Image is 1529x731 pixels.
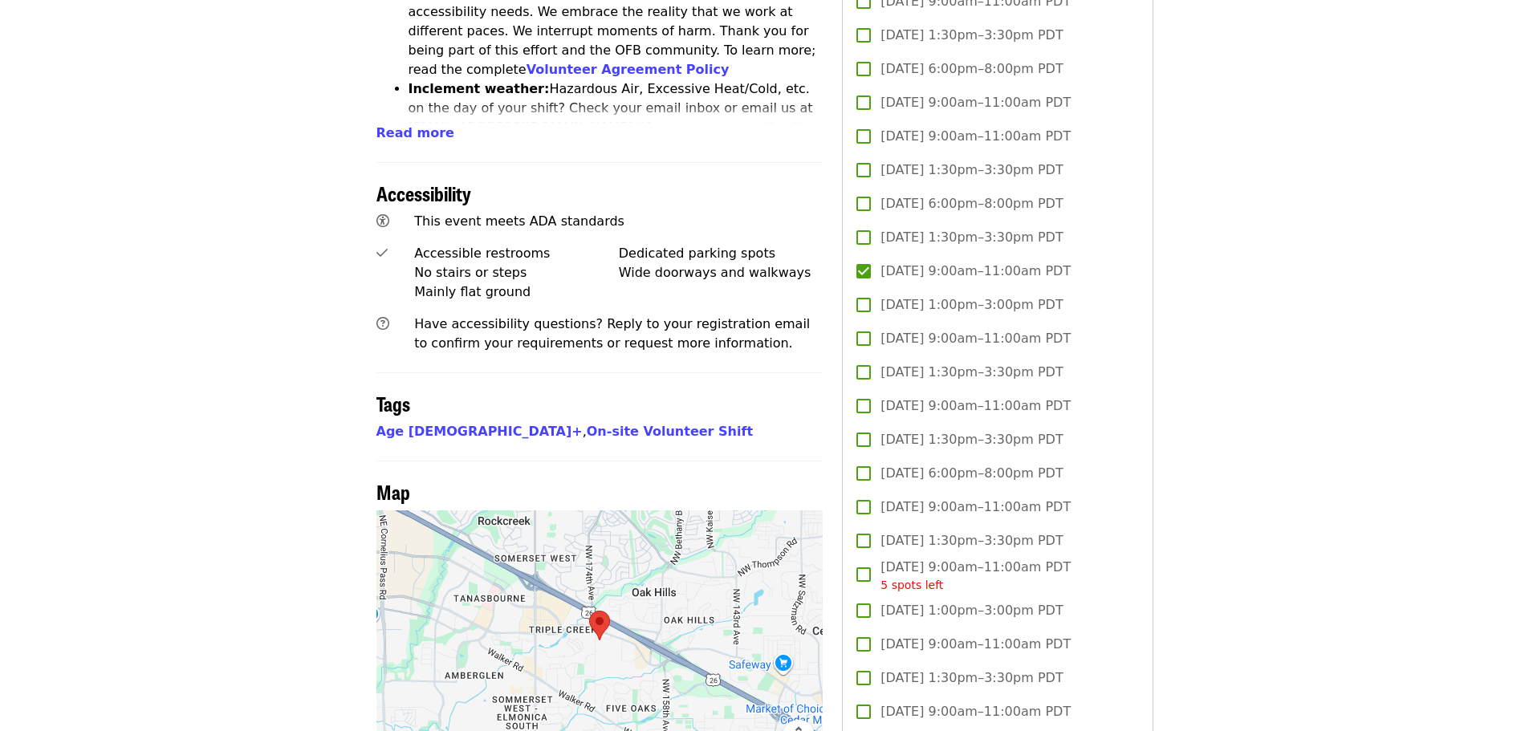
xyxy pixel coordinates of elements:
span: [DATE] 9:00am–11:00am PDT [880,635,1071,654]
span: This event meets ADA standards [414,213,624,229]
span: [DATE] 1:00pm–3:00pm PDT [880,601,1063,620]
span: [DATE] 6:00pm–8:00pm PDT [880,194,1063,213]
span: [DATE] 1:30pm–3:30pm PDT [880,228,1063,247]
a: Age [DEMOGRAPHIC_DATA]+ [376,424,583,439]
i: question-circle icon [376,316,389,331]
div: No stairs or steps [414,263,619,282]
button: Read more [376,124,454,143]
span: Tags [376,389,410,417]
span: [DATE] 1:30pm–3:30pm PDT [880,668,1063,688]
span: [DATE] 1:30pm–3:30pm PDT [880,160,1063,180]
span: Have accessibility questions? Reply to your registration email to confirm your requirements or re... [414,316,810,351]
span: [DATE] 9:00am–11:00am PDT [880,262,1071,281]
span: [DATE] 9:00am–11:00am PDT [880,93,1071,112]
strong: Inclement weather: [409,81,550,96]
span: Map [376,477,410,506]
span: [DATE] 9:00am–11:00am PDT [880,497,1071,517]
div: Wide doorways and walkways [619,263,823,282]
span: 5 spots left [880,579,943,591]
i: universal-access icon [376,213,389,229]
a: Volunteer Agreement Policy [527,62,730,77]
span: [DATE] 6:00pm–8:00pm PDT [880,464,1063,483]
span: [DATE] 6:00pm–8:00pm PDT [880,59,1063,79]
span: [DATE] 1:30pm–3:30pm PDT [880,430,1063,449]
span: [DATE] 1:30pm–3:30pm PDT [880,363,1063,382]
span: Read more [376,125,454,140]
div: Mainly flat ground [414,282,619,302]
span: [DATE] 1:00pm–3:00pm PDT [880,295,1063,315]
span: [DATE] 1:30pm–3:30pm PDT [880,531,1063,550]
i: check icon [376,246,388,261]
span: [DATE] 9:00am–11:00am PDT [880,329,1071,348]
span: [DATE] 1:30pm–3:30pm PDT [880,26,1063,45]
a: On-site Volunteer Shift [587,424,753,439]
li: Hazardous Air, Excessive Heat/Cold, etc. on the day of your shift? Check your email inbox or emai... [409,79,823,176]
span: Accessibility [376,179,471,207]
div: Accessible restrooms [414,244,619,263]
div: Dedicated parking spots [619,244,823,263]
span: [DATE] 9:00am–11:00am PDT [880,558,1071,594]
span: [DATE] 9:00am–11:00am PDT [880,702,1071,721]
span: [DATE] 9:00am–11:00am PDT [880,396,1071,416]
span: , [376,424,587,439]
span: [DATE] 9:00am–11:00am PDT [880,127,1071,146]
